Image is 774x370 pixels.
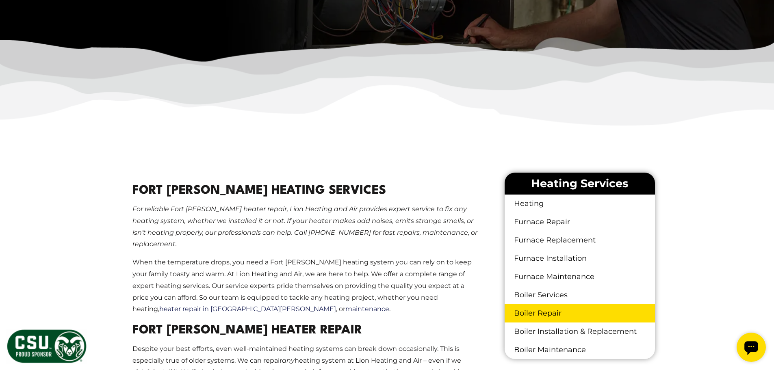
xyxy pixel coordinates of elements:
img: CSU Sponsor Badge [6,329,87,364]
a: heater repair in [GEOGRAPHIC_DATA][PERSON_NAME] [159,305,336,313]
h2: Fort [PERSON_NAME] Heating Services [132,182,481,200]
em: For reliable Fort [PERSON_NAME] heater repair, Lion Heating and Air provides expert service to fi... [132,205,477,248]
a: Boiler Services [505,286,655,304]
div: Open chat widget [3,3,33,32]
h2: Fort [PERSON_NAME] Heater Repair [132,322,481,340]
a: Boiler Maintenance [505,341,655,359]
a: Furnace Installation [505,249,655,268]
a: Furnace Replacement [505,231,655,249]
em: any [282,357,295,364]
a: Furnace Maintenance [505,268,655,286]
p: When the temperature drops, you need a Fort [PERSON_NAME] heating system you can rely on to keep ... [132,257,481,315]
a: maintenance [345,305,389,313]
li: Heating Services [505,173,655,195]
a: Boiler Installation & Replacement [505,322,655,341]
a: Heating [505,195,655,213]
a: Furnace Repair [505,213,655,231]
a: Boiler Repair [505,304,655,322]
